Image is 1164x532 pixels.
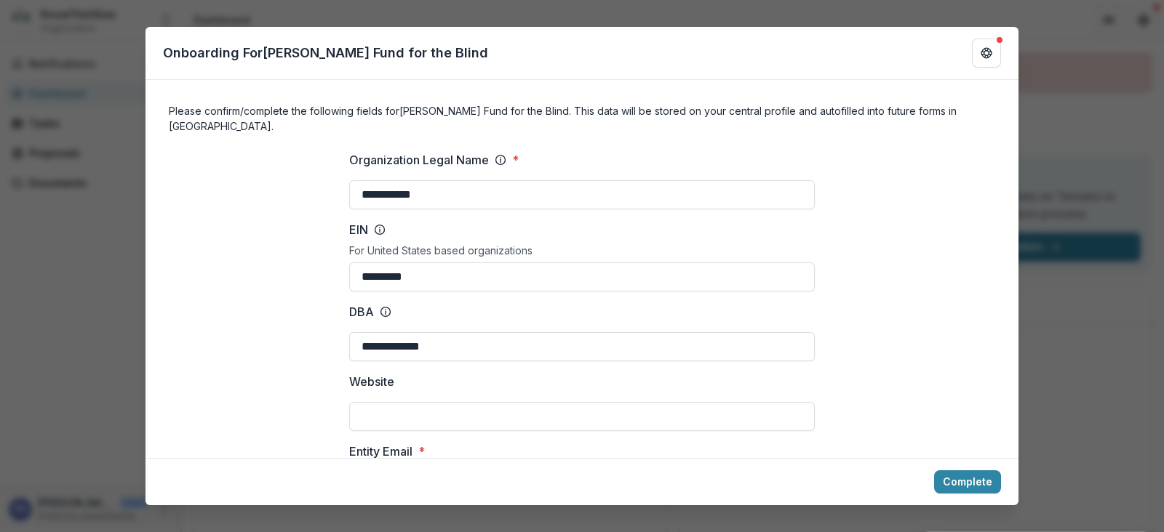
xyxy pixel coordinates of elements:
[349,303,374,321] p: DBA
[349,221,368,238] p: EIN
[349,443,412,460] p: Entity Email
[349,244,815,262] div: For United States based organizations
[934,470,1001,493] button: Complete
[163,43,488,63] p: Onboarding For [PERSON_NAME] Fund for the Blind
[349,373,394,390] p: Website
[972,39,1001,68] button: Get Help
[349,151,489,169] p: Organization Legal Name
[169,103,995,134] h4: Please confirm/complete the following fields for [PERSON_NAME] Fund for the Blind . This data wil...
